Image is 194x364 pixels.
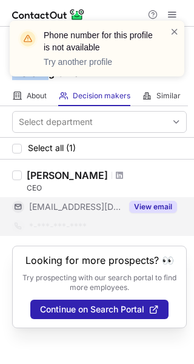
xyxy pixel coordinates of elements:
img: ContactOut v5.3.10 [12,7,85,22]
p: Try another profile [44,56,155,68]
button: Reveal Button [129,201,177,213]
span: Select all (1) [28,143,76,153]
div: [PERSON_NAME] [27,169,108,181]
header: Looking for more prospects? 👀 [25,255,174,266]
img: warning [18,29,38,49]
button: Continue on Search Portal [30,300,169,319]
header: Phone number for this profile is not available [44,29,155,53]
p: Try prospecting with our search portal to find more employees. [21,273,178,292]
span: [EMAIL_ADDRESS][DOMAIN_NAME] [29,201,122,212]
span: Continue on Search Portal [40,305,144,314]
div: CEO [27,183,187,194]
div: Select department [19,116,93,128]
